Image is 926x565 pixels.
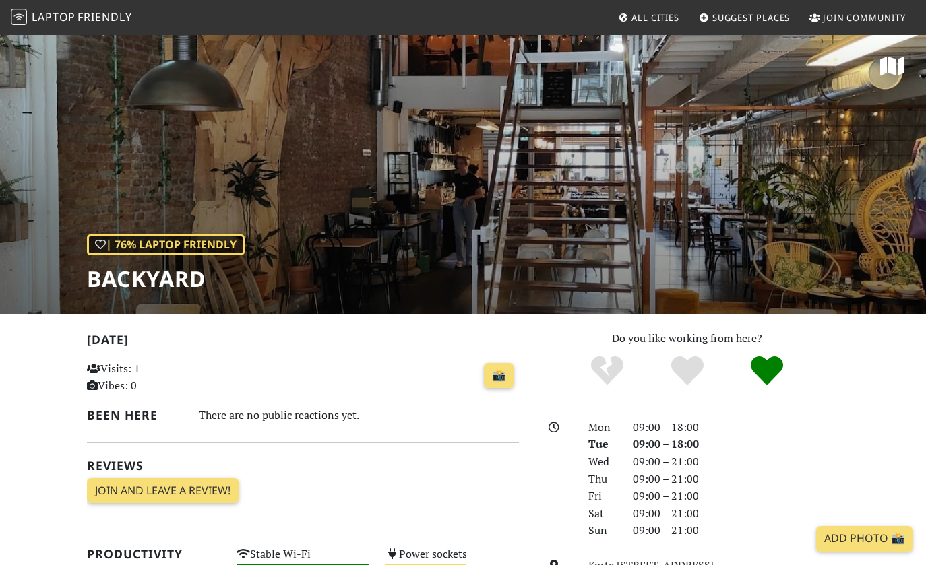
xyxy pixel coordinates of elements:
[484,363,514,389] a: 📸
[647,354,727,388] div: Yes
[625,471,847,488] div: 09:00 – 21:00
[11,6,132,30] a: LaptopFriendly LaptopFriendly
[32,9,75,24] span: Laptop
[580,505,625,523] div: Sat
[625,522,847,539] div: 09:00 – 21:00
[804,5,911,30] a: Join Community
[631,11,679,24] span: All Cities
[78,9,131,24] span: Friendly
[87,360,220,395] p: Visits: 1 Vibes: 0
[87,478,239,504] a: Join and leave a review!
[580,471,625,488] div: Thu
[625,436,847,453] div: 09:00 – 18:00
[625,505,847,523] div: 09:00 – 21:00
[580,436,625,453] div: Tue
[625,419,847,436] div: 09:00 – 18:00
[567,354,647,388] div: No
[580,522,625,539] div: Sun
[87,234,245,256] div: | 76% Laptop Friendly
[87,333,519,352] h2: [DATE]
[87,547,220,561] h2: Productivity
[712,11,791,24] span: Suggest Places
[199,405,519,425] div: There are no public reactions yet.
[613,5,685,30] a: All Cities
[87,459,519,473] h2: Reviews
[87,408,183,422] h2: Been here
[580,488,625,505] div: Fri
[727,354,807,388] div: Definitely!
[535,330,839,347] p: Do you like working from here?
[580,453,625,471] div: Wed
[580,419,625,436] div: Mon
[625,488,847,505] div: 09:00 – 21:00
[816,526,913,552] a: Add Photo 📸
[625,453,847,471] div: 09:00 – 21:00
[693,5,796,30] a: Suggest Places
[11,9,27,25] img: LaptopFriendly
[87,266,245,292] h1: BACKYARD
[823,11,906,24] span: Join Community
